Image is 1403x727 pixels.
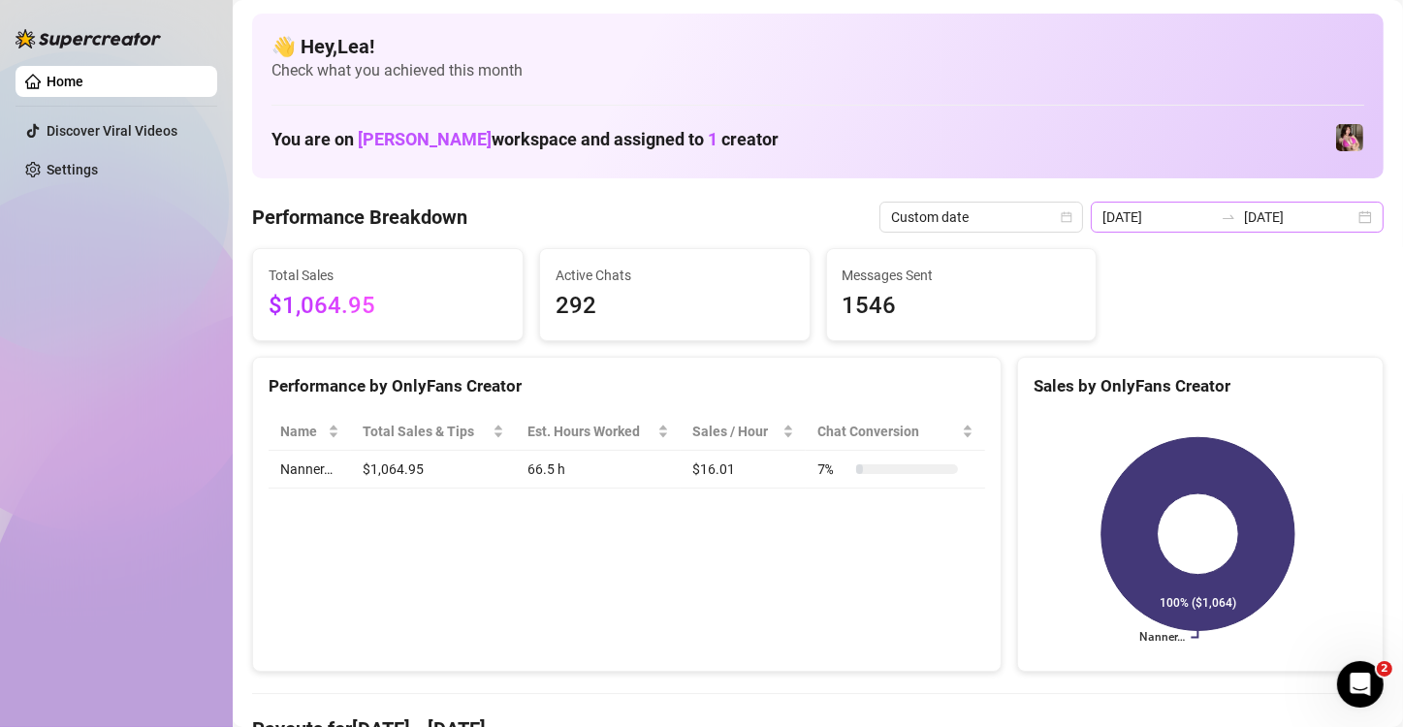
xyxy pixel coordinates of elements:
[843,265,1081,286] span: Messages Sent
[681,451,806,489] td: $16.01
[358,129,492,149] span: [PERSON_NAME]
[1221,209,1236,225] span: to
[516,451,681,489] td: 66.5 h
[1139,631,1185,645] text: Nanner…
[681,413,806,451] th: Sales / Hour
[47,162,98,177] a: Settings
[16,29,161,48] img: logo-BBDzfeDw.svg
[708,129,717,149] span: 1
[269,373,985,399] div: Performance by OnlyFans Creator
[1337,661,1384,708] iframe: Intercom live chat
[556,288,794,325] span: 292
[1244,206,1355,228] input: End date
[363,421,488,442] span: Total Sales & Tips
[817,421,958,442] span: Chat Conversion
[271,33,1364,60] h4: 👋 Hey, Lea !
[47,74,83,89] a: Home
[351,451,515,489] td: $1,064.95
[1102,206,1213,228] input: Start date
[692,421,779,442] span: Sales / Hour
[1034,373,1367,399] div: Sales by OnlyFans Creator
[556,265,794,286] span: Active Chats
[271,129,779,150] h1: You are on workspace and assigned to creator
[1377,661,1392,677] span: 2
[806,413,985,451] th: Chat Conversion
[269,288,507,325] span: $1,064.95
[47,123,177,139] a: Discover Viral Videos
[891,203,1071,232] span: Custom date
[1061,211,1072,223] span: calendar
[280,421,324,442] span: Name
[269,413,351,451] th: Name
[1336,124,1363,151] img: Nanner
[271,60,1364,81] span: Check what you achieved this month
[1221,209,1236,225] span: swap-right
[817,458,848,480] span: 7 %
[269,265,507,286] span: Total Sales
[269,451,351,489] td: Nanner…
[527,421,654,442] div: Est. Hours Worked
[351,413,515,451] th: Total Sales & Tips
[252,204,467,231] h4: Performance Breakdown
[843,288,1081,325] span: 1546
